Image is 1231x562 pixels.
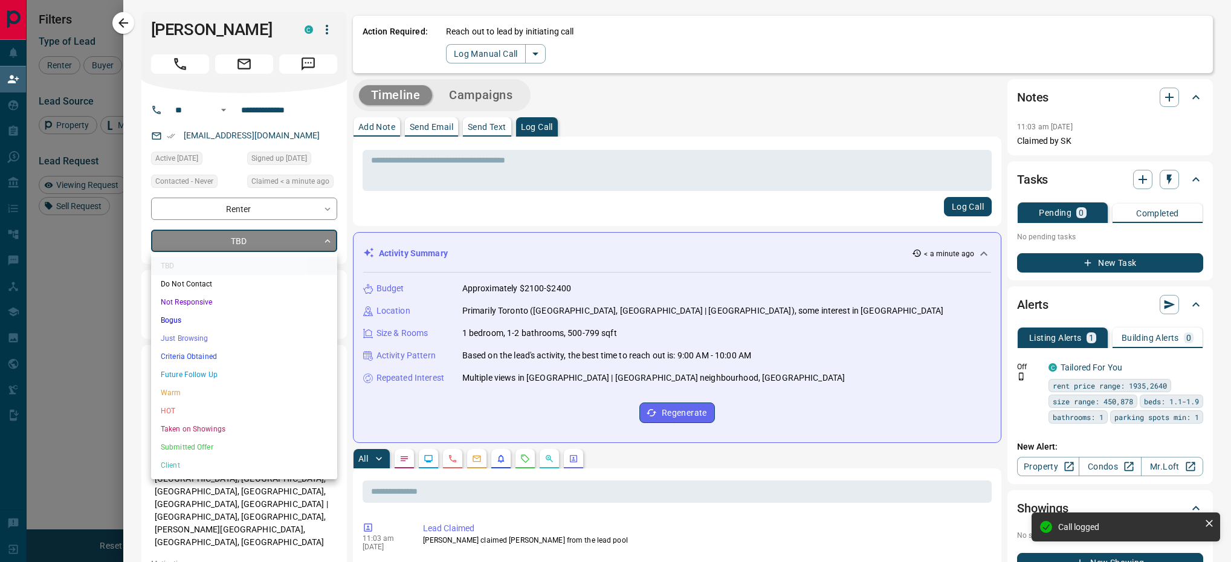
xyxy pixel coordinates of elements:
li: Just Browsing [151,329,337,347]
li: Warm [151,384,337,402]
li: Submitted Offer [151,438,337,456]
li: Criteria Obtained [151,347,337,366]
li: Client [151,456,337,474]
li: Taken on Showings [151,420,337,438]
li: Do Not Contact [151,275,337,293]
div: Call logged [1058,522,1200,532]
li: HOT [151,402,337,420]
li: Future Follow Up [151,366,337,384]
li: Bogus [151,311,337,329]
li: Not Responsive [151,293,337,311]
